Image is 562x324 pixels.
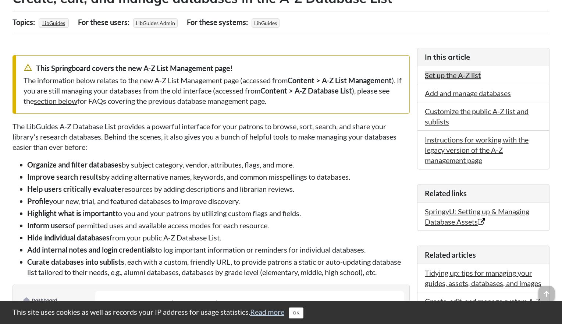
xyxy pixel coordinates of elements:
[27,209,115,218] strong: Highlight what is important
[252,18,280,28] span: LibGuides
[24,63,32,72] span: warning_amber
[27,245,155,254] strong: Add internal notes and login credentials
[24,75,402,106] div: The information below relates to the new A-Z List Management page (accessed from ). If you are st...
[27,172,102,181] strong: Improve search results
[425,89,511,98] a: Add and manage databases
[425,52,542,62] h3: In this article
[27,184,121,193] strong: Help users critically evaluate
[260,86,352,95] strong: Content > A-Z Database List
[27,220,410,230] li: of permitted uses and available access modes for each resource.
[538,286,555,302] span: arrow_upward
[27,244,410,255] li: to log important information or reminders for individual databases.
[27,197,49,205] strong: Profile
[425,71,481,80] a: Set up the A-Z list
[289,307,303,318] button: Close
[538,286,555,295] a: arrow_upward
[27,184,410,194] li: resources by adding descriptions and librarian reviews.
[27,172,410,182] li: by adding alternative names, keywords, and common misspellings to databases.
[133,18,178,28] span: LibGuides Admin
[27,232,410,243] li: from your public A-Z Database List.
[425,207,529,226] a: SpringyU: Setting up & Managing Database Assets
[78,15,131,29] div: For these users:
[27,257,410,277] li: , each with a custom, friendly URL, to provide patrons a static or auto-updating database list ta...
[187,15,250,29] div: For these systems:
[425,268,541,288] a: Tidying up: tips for managing your guides, assets, databases, and images
[27,196,410,206] li: your new, trial, and featured databases to improve discovery.
[27,233,110,242] strong: Hide individual databases
[41,18,66,28] a: LibGuides
[13,121,410,152] p: The LibGuides A-Z Database List provides a powerful interface for your patrons to browse, sort, s...
[425,135,529,165] a: Instructions for working with the legacy version of the A-Z management page
[27,208,410,218] li: to you and your patrons by utilizing custom flags and fields.
[425,250,476,259] span: Related articles
[27,160,122,169] strong: Organize and filter databases
[288,76,392,85] strong: Content > A-Z List Management
[425,107,529,126] a: Customize the public A-Z list and sublists
[24,63,402,73] div: This Springboard covers the new A-Z List Management page!
[250,307,284,316] a: Read more
[425,189,467,198] span: Related links
[5,307,557,318] div: This site uses cookies as well as records your IP address for usage statistics.
[27,221,68,230] strong: Inform users
[27,159,410,170] li: by subject category, vendor, attributes, flags, and more.
[13,15,37,29] div: Topics:
[27,257,124,266] strong: Curate databases into sublists
[34,96,77,105] a: section below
